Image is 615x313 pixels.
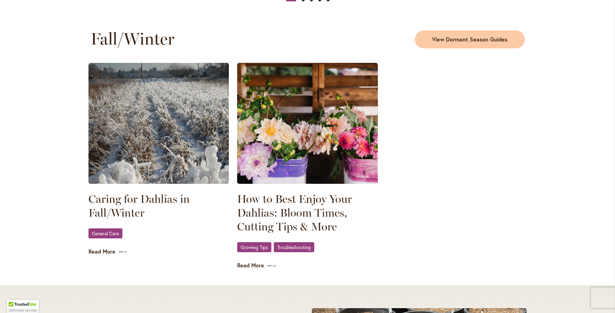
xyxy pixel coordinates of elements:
[237,242,378,253] div: ,
[92,231,119,236] span: General Care
[237,242,271,252] a: Growing Tips
[237,192,378,234] a: How to Best Enjoy Your Dahlias: Bloom Times, Cutting Tips & More
[88,192,229,220] a: Caring for Dahlias in Fall/Winter
[432,36,507,44] span: View Dormant Season Guides
[91,29,304,48] h2: Fall/Winter
[88,248,229,256] a: Read More
[88,63,229,184] img: SID Dahlia fields encased in ice in the winter
[241,245,268,249] span: Growing Tips
[274,242,314,252] a: Troubleshooting
[237,262,378,269] a: Read More
[88,228,122,238] a: General Care
[277,245,311,249] span: Troubleshooting
[415,30,525,48] a: View Dormant Season Guides
[237,63,378,184] img: SID - DAHLIAS - BUCKETS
